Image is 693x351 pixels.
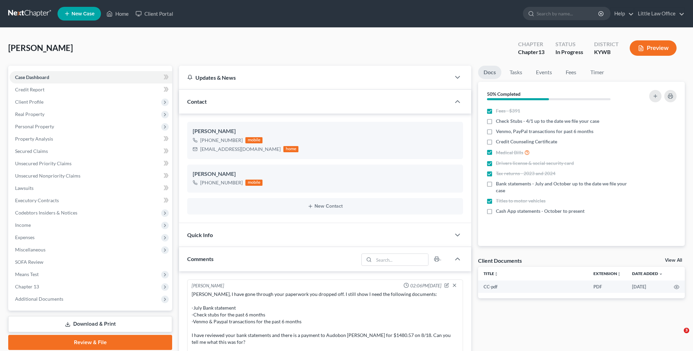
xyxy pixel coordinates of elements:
span: Miscellaneous [15,247,46,252]
div: Updates & News [187,74,442,81]
span: Contact [187,98,207,105]
a: Titleunfold_more [484,271,498,276]
span: Credit Counseling Certificate [496,138,557,145]
span: Fees - $391 [496,107,520,114]
span: Expenses [15,234,35,240]
span: Venmo, PayPal transactions for past 6 months [496,128,593,135]
span: Check Stubs - 4/1 up to the date we file your case [496,118,599,125]
div: Chapter [518,40,544,48]
span: Personal Property [15,123,54,129]
span: Lawsuits [15,185,34,191]
a: Property Analysis [10,133,172,145]
a: Docs [478,66,501,79]
span: Real Property [15,111,44,117]
span: 02:06PM[DATE] [410,283,441,289]
a: Tasks [504,66,528,79]
span: Property Analysis [15,136,53,142]
a: Date Added expand_more [632,271,663,276]
div: Chapter [518,48,544,56]
a: Home [103,8,132,20]
span: Chapter 13 [15,284,39,289]
span: Credit Report [15,87,44,92]
a: Secured Claims [10,145,172,157]
div: District [594,40,619,48]
a: Unsecured Priority Claims [10,157,172,170]
span: Unsecured Priority Claims [15,160,72,166]
span: Income [15,222,31,228]
span: Cash App statements - October to present [496,208,585,214]
span: New Case [72,11,94,16]
strong: 50% Completed [487,91,521,97]
span: Drivers license & social security card [496,160,574,167]
a: Extensionunfold_more [593,271,621,276]
span: SOFA Review [15,259,43,265]
span: Case Dashboard [15,74,49,80]
div: mobile [245,180,262,186]
span: [PERSON_NAME] [8,43,73,53]
a: Executory Contracts [10,194,172,207]
span: Comments [187,256,214,262]
a: Unsecured Nonpriority Claims [10,170,172,182]
a: Client Portal [132,8,177,20]
span: Titles to motor vehicles [496,197,546,204]
a: Lawsuits [10,182,172,194]
input: Search by name... [537,7,599,20]
div: [PERSON_NAME] [193,170,458,178]
a: Fees [560,66,582,79]
i: unfold_more [617,272,621,276]
div: [EMAIL_ADDRESS][DOMAIN_NAME] [200,146,281,153]
span: Quick Info [187,232,213,238]
span: 13 [538,49,544,55]
span: Additional Documents [15,296,63,302]
a: Case Dashboard [10,71,172,83]
input: Search... [374,254,428,265]
span: Client Profile [15,99,43,105]
div: [PHONE_NUMBER] [200,137,243,144]
span: Tax returns - 2023 and 2024 [496,170,555,177]
td: [DATE] [627,281,668,293]
div: [PERSON_NAME] [192,283,224,289]
button: Preview [630,40,677,56]
span: Executory Contracts [15,197,59,203]
span: Unsecured Nonpriority Claims [15,173,80,179]
a: Help [611,8,634,20]
span: Bank statements - July and October up to the date we file your case [496,180,627,194]
button: New Contact [193,204,458,209]
i: unfold_more [494,272,498,276]
a: Review & File [8,335,172,350]
td: CC-pdf [478,281,588,293]
iframe: Intercom live chat [670,328,686,344]
span: Means Test [15,271,39,277]
a: View All [665,258,682,263]
div: Status [555,40,583,48]
span: 3 [684,328,689,333]
td: PDF [588,281,627,293]
a: SOFA Review [10,256,172,268]
a: Credit Report [10,83,172,96]
a: Download & Print [8,316,172,332]
a: Timer [585,66,609,79]
div: KYWB [594,48,619,56]
div: [PHONE_NUMBER] [200,179,243,186]
i: expand_more [659,272,663,276]
div: In Progress [555,48,583,56]
a: Events [530,66,557,79]
div: home [283,146,298,152]
div: mobile [245,137,262,143]
span: Medical Bills [496,149,523,156]
span: Codebtors Insiders & Notices [15,210,77,216]
span: Secured Claims [15,148,48,154]
div: [PERSON_NAME] [193,127,458,135]
a: Little Law Office [634,8,684,20]
div: Client Documents [478,257,522,264]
